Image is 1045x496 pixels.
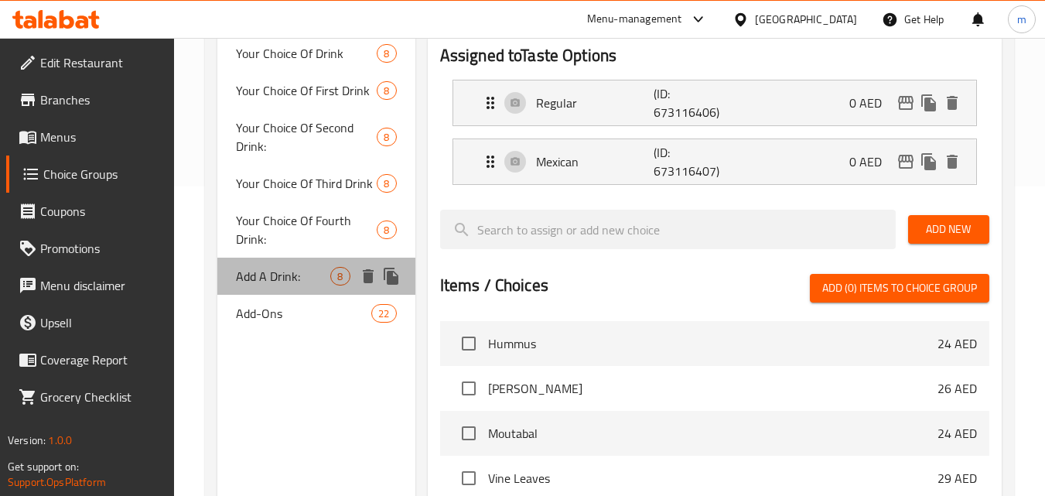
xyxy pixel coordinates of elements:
[937,469,977,487] p: 29 AED
[236,81,377,100] span: Your Choice Of First Drink
[440,210,896,249] input: search
[654,143,733,180] p: (ID: 673116407)
[920,220,977,239] span: Add New
[941,91,964,115] button: delete
[937,424,977,443] p: 24 AED
[488,424,937,443] span: Moutabal
[40,276,162,295] span: Menu disclaimer
[941,150,964,173] button: delete
[377,46,395,61] span: 8
[377,81,396,100] div: Choices
[452,327,485,360] span: Select choice
[377,84,395,98] span: 8
[372,306,395,321] span: 22
[377,223,395,238] span: 8
[40,128,162,146] span: Menus
[488,379,937,398] span: [PERSON_NAME]
[6,267,175,304] a: Menu disclaimer
[40,91,162,109] span: Branches
[217,109,415,165] div: Your Choice Of Second Drink:8
[217,258,415,295] div: Add A Drink:8deleteduplicate
[654,84,733,121] p: (ID: 673116406)
[440,132,989,191] li: Expand
[236,304,371,323] span: Add-Ons
[377,221,396,239] div: Choices
[236,211,377,248] span: Your Choice Of Fourth Drink:
[380,265,403,288] button: duplicate
[40,388,162,406] span: Grocery Checklist
[40,313,162,332] span: Upsell
[849,94,894,112] p: 0 AED
[40,351,162,369] span: Coverage Report
[810,274,989,303] button: Add (0) items to choice group
[6,118,175,156] a: Menus
[536,152,654,171] p: Mexican
[488,334,937,353] span: Hummus
[536,94,654,112] p: Regular
[6,304,175,341] a: Upsell
[440,274,548,297] h2: Items / Choices
[217,295,415,332] div: Add-Ons22
[452,372,485,405] span: Select choice
[217,35,415,72] div: Your Choice Of Drink8
[440,44,989,67] h2: Assigned to Taste Options
[452,417,485,450] span: Select choice
[894,150,917,173] button: edit
[6,156,175,193] a: Choice Groups
[48,430,72,450] span: 1.0.0
[236,174,377,193] span: Your Choice Of Third Drink
[236,118,377,156] span: Your Choice Of Second Drink:
[377,130,395,145] span: 8
[330,267,350,286] div: Choices
[331,269,349,284] span: 8
[217,72,415,109] div: Your Choice Of First Drink8
[6,230,175,267] a: Promotions
[217,165,415,202] div: Your Choice Of Third Drink8
[937,379,977,398] p: 26 AED
[6,81,175,118] a: Branches
[587,10,682,29] div: Menu-management
[488,469,937,487] span: Vine Leaves
[822,279,977,298] span: Add (0) items to choice group
[917,150,941,173] button: duplicate
[908,215,989,244] button: Add New
[377,174,396,193] div: Choices
[217,202,415,258] div: Your Choice Of Fourth Drink:8
[8,430,46,450] span: Version:
[755,11,857,28] div: [GEOGRAPHIC_DATA]
[377,176,395,191] span: 8
[849,152,894,171] p: 0 AED
[8,457,79,477] span: Get support on:
[40,202,162,221] span: Coupons
[8,472,106,492] a: Support.OpsPlatform
[236,44,377,63] span: Your Choice Of Drink
[377,44,396,63] div: Choices
[440,74,989,132] li: Expand
[40,53,162,72] span: Edit Restaurant
[43,165,162,183] span: Choice Groups
[917,91,941,115] button: duplicate
[453,80,976,125] div: Expand
[377,128,396,146] div: Choices
[6,193,175,230] a: Coupons
[937,334,977,353] p: 24 AED
[452,462,485,494] span: Select choice
[371,304,396,323] div: Choices
[357,265,380,288] button: delete
[6,378,175,416] a: Grocery Checklist
[894,91,917,115] button: edit
[453,139,976,184] div: Expand
[40,239,162,258] span: Promotions
[236,267,330,286] span: Add A Drink:
[6,44,175,81] a: Edit Restaurant
[1017,11,1026,28] span: m
[6,341,175,378] a: Coverage Report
